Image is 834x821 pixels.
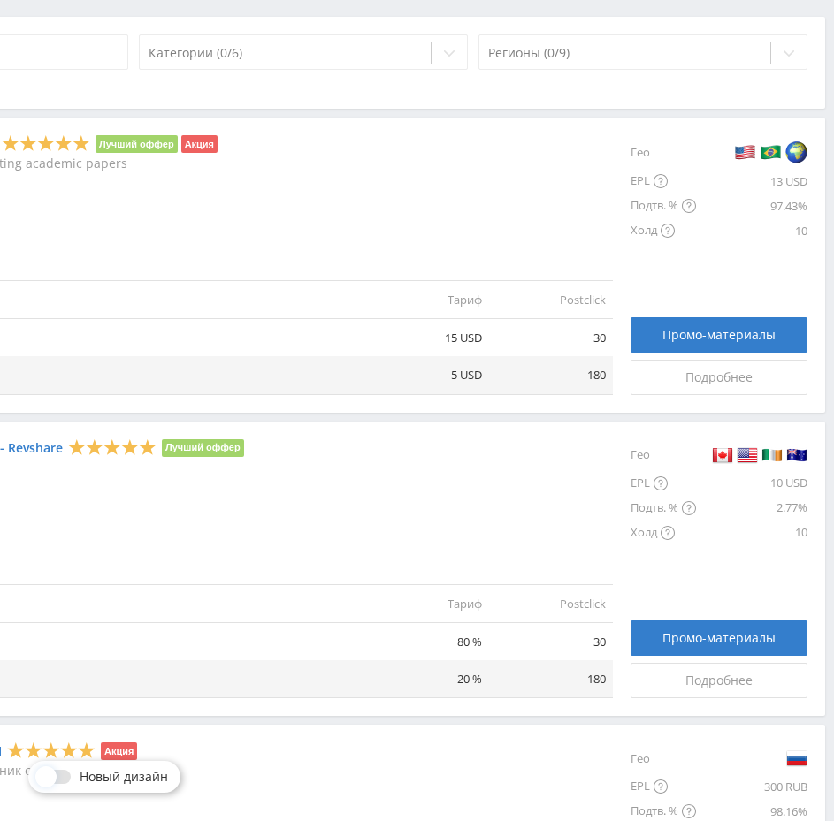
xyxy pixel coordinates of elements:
[631,742,696,774] div: Гео
[489,356,613,394] td: 180
[7,741,96,760] div: 5 Stars
[631,194,696,218] div: Подтв. %
[696,496,807,521] div: 2.77%
[365,280,489,318] td: Тариф
[631,496,696,521] div: Подтв. %
[696,194,807,218] div: 97.43%
[365,660,489,698] td: 20 %
[365,584,489,622] td: Тариф
[662,631,776,645] span: Промо-материалы
[696,471,807,496] div: 10 USD
[631,218,696,243] div: Холд
[162,439,244,457] li: Лучший оффер
[696,169,807,194] div: 13 USD
[631,620,807,656] a: Промо-материалы
[631,521,696,545] div: Холд
[181,135,218,153] li: Акция
[489,319,613,357] td: 30
[631,663,807,698] a: Подробнее
[365,622,489,660] td: 80 %
[685,370,753,384] span: Подробнее
[365,356,489,394] td: 5 USD
[631,439,696,471] div: Гео
[662,328,776,342] span: Промо-материалы
[631,169,696,194] div: EPL
[631,471,696,496] div: EPL
[631,317,807,353] a: Промо-материалы
[96,135,178,153] li: Лучший оффер
[631,774,696,799] div: EPL
[631,135,696,169] div: Гео
[696,218,807,243] div: 10
[489,584,613,622] td: Postclick
[68,437,157,456] div: 5 Stars
[489,280,613,318] td: Postclick
[365,319,489,357] td: 15 USD
[631,360,807,395] a: Подробнее
[80,770,168,784] span: Новый дизайн
[101,742,137,760] li: Акция
[2,134,90,153] div: 5 Stars
[489,660,613,698] td: 180
[489,622,613,660] td: 30
[685,673,753,688] span: Подробнее
[696,521,807,545] div: 10
[696,774,807,799] div: 300 RUB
